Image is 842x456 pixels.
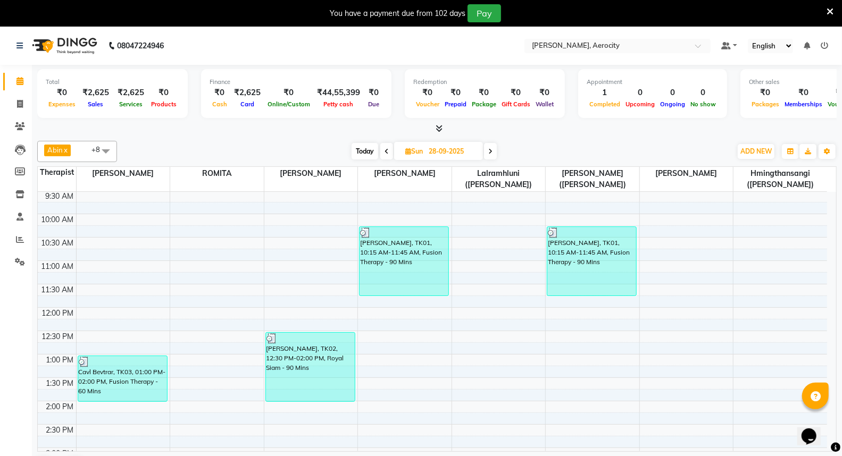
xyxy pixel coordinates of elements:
div: 11:00 AM [39,261,76,272]
div: Cavl Bevtrar, TK03, 01:00 PM-02:00 PM, Fusion Therapy - 60 Mins [78,356,167,401]
div: 10:00 AM [39,214,76,225]
input: 2025-09-28 [426,143,479,159]
span: Due [365,100,382,108]
div: [PERSON_NAME], TK01, 10:15 AM-11:45 AM, Fusion Therapy - 90 Mins [360,227,448,295]
b: 08047224946 [117,31,164,61]
span: Petty cash [321,100,356,108]
div: ₹0 [469,87,499,99]
span: Expenses [46,100,78,108]
div: 2:00 PM [44,401,76,412]
div: 0 [623,87,657,99]
div: [PERSON_NAME], TK01, 10:15 AM-11:45 AM, Fusion Therapy - 90 Mins [547,227,636,295]
span: [PERSON_NAME] ([PERSON_NAME]) [546,167,639,191]
div: 12:30 PM [40,331,76,342]
div: ₹0 [265,87,313,99]
span: Sales [86,100,106,108]
button: ADD NEW [738,144,774,159]
div: [PERSON_NAME], TK02, 12:30 PM-02:00 PM, Royal Siam - 90 Mins [266,333,355,401]
span: ROMITA [170,167,264,180]
span: Products [148,100,179,108]
img: logo [27,31,100,61]
span: Hmingthansangi ([PERSON_NAME]) [733,167,827,191]
span: Services [116,100,145,108]
span: Package [469,100,499,108]
span: [PERSON_NAME] [640,167,733,180]
span: Prepaid [442,100,469,108]
span: [PERSON_NAME] [264,167,358,180]
div: Redemption [413,78,556,87]
div: ₹2,625 [230,87,265,99]
div: ₹0 [499,87,533,99]
span: +8 [91,145,108,154]
div: ₹0 [148,87,179,99]
div: 0 [688,87,719,99]
div: 1:30 PM [44,378,76,389]
div: 0 [657,87,688,99]
span: Voucher [413,100,442,108]
div: You have a payment due from 102 days [330,8,465,19]
span: No show [688,100,719,108]
div: Finance [210,78,383,87]
span: Online/Custom [265,100,313,108]
div: ₹0 [413,87,442,99]
div: Therapist [38,167,76,178]
div: ₹44,55,399 [313,87,364,99]
div: ₹0 [782,87,825,99]
span: [PERSON_NAME] [77,167,170,180]
span: Packages [749,100,782,108]
div: ₹0 [46,87,78,99]
span: Today [352,143,378,159]
span: Upcoming [623,100,657,108]
span: Completed [587,100,623,108]
div: ₹0 [364,87,383,99]
div: 1:00 PM [44,354,76,366]
div: ₹0 [749,87,782,99]
div: Appointment [587,78,719,87]
div: 10:30 AM [39,238,76,249]
div: 9:30 AM [44,191,76,202]
div: 1 [587,87,623,99]
span: Wallet [533,100,556,108]
span: [PERSON_NAME] [358,167,452,180]
div: ₹2,625 [113,87,148,99]
span: Abin [47,146,63,154]
span: Cash [210,100,230,108]
iframe: chat widget [797,413,831,445]
span: Lalramhluni ([PERSON_NAME]) [452,167,546,191]
div: 12:00 PM [40,308,76,319]
div: Total [46,78,179,87]
span: Sun [403,147,426,155]
div: 11:30 AM [39,284,76,295]
a: x [63,146,68,154]
span: Card [238,100,257,108]
div: ₹0 [210,87,230,99]
div: ₹2,625 [78,87,113,99]
button: Pay [468,4,501,22]
span: Ongoing [657,100,688,108]
span: Gift Cards [499,100,533,108]
span: Memberships [782,100,825,108]
span: ADD NEW [740,147,772,155]
div: 2:30 PM [44,425,76,436]
div: ₹0 [442,87,469,99]
div: ₹0 [533,87,556,99]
